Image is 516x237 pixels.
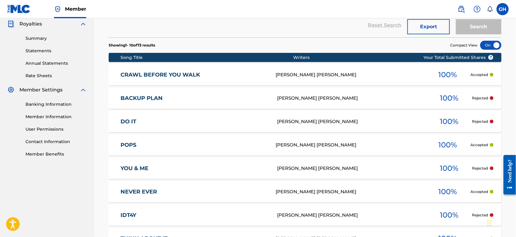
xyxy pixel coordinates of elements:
iframe: Resource Center [499,150,516,199]
a: Banking Information [25,101,87,108]
a: User Permissions [25,126,87,132]
span: Compact View [450,43,477,48]
span: 100 % [439,186,457,197]
span: 100 % [440,93,459,104]
span: ? [488,55,493,60]
p: Rejected [472,119,488,124]
a: Summary [25,35,87,42]
img: Top Rightsholder [54,5,61,13]
img: search [458,5,465,13]
a: Public Search [455,3,467,15]
p: Accepted [470,189,488,194]
span: 100 % [440,163,459,174]
a: Rate Sheets [25,73,87,79]
a: CRAWL BEFORE YOU WALK [121,71,268,78]
a: Statements [25,48,87,54]
p: Accepted [470,72,488,77]
p: Rejected [472,212,488,218]
div: [PERSON_NAME] [PERSON_NAME] [277,95,426,102]
div: [PERSON_NAME] [PERSON_NAME] [277,118,426,125]
span: 100 % [440,210,459,221]
div: [PERSON_NAME] [PERSON_NAME] [276,188,425,195]
span: Your Total Submitted Shares [423,54,494,61]
div: Song Title [121,54,294,61]
a: Member Information [25,114,87,120]
a: POPS [121,142,268,149]
div: [PERSON_NAME] [PERSON_NAME] [276,71,425,78]
img: help [474,5,481,13]
a: Member Benefits [25,151,87,157]
div: [PERSON_NAME] [PERSON_NAME] [276,142,425,149]
p: Showing 1 - 10 of 73 results [109,43,155,48]
a: YOU & ME [121,165,269,172]
a: DO IT [121,118,269,125]
div: [PERSON_NAME] [PERSON_NAME] [277,212,426,219]
p: Rejected [472,166,488,171]
img: expand [80,20,87,28]
img: Member Settings [7,86,15,94]
span: Royalties [19,20,42,28]
button: Export [407,19,450,34]
a: Annual Statements [25,60,87,67]
a: IDT4Y [121,212,269,219]
span: 100 % [440,116,459,127]
span: Member Settings [19,86,63,94]
div: [PERSON_NAME] [PERSON_NAME] [277,165,426,172]
iframe: Chat Widget [486,208,516,237]
a: Contact Information [25,139,87,145]
div: Writers [293,54,443,61]
img: MLC Logo [7,5,31,13]
span: 100 % [439,139,457,150]
div: User Menu [497,3,509,15]
span: 100 % [439,69,457,80]
p: Accepted [470,142,488,148]
img: expand [80,86,87,94]
p: Rejected [472,95,488,101]
a: BACKUP PLAN [121,95,269,102]
span: Member [65,5,86,12]
div: Drag [487,214,491,232]
img: Royalties [7,20,15,28]
div: Help [471,3,483,15]
a: NEVER EVER [121,188,268,195]
div: Notifications [487,6,493,12]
